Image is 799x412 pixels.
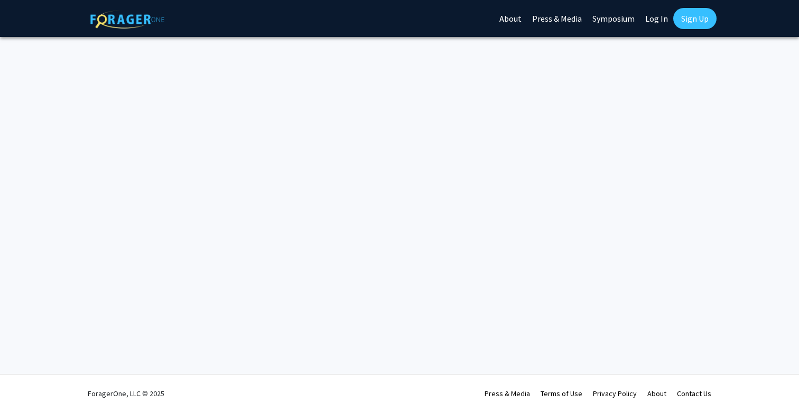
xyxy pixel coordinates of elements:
a: Contact Us [677,389,711,398]
div: ForagerOne, LLC © 2025 [88,375,164,412]
a: Privacy Policy [593,389,637,398]
a: Terms of Use [541,389,582,398]
a: About [647,389,666,398]
a: Press & Media [485,389,530,398]
img: ForagerOne Logo [90,10,164,29]
a: Sign Up [673,8,717,29]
